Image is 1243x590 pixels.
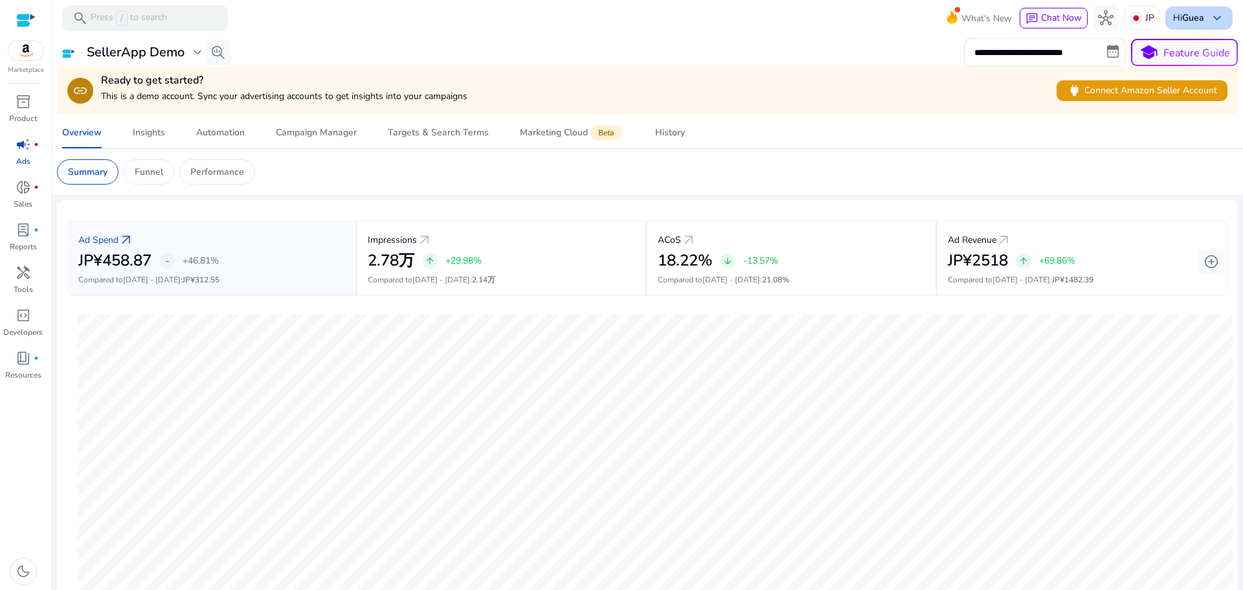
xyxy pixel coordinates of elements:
a: arrow_outward [996,233,1012,248]
span: power [1067,83,1082,98]
span: JP¥1482.39 [1052,275,1093,285]
div: History [655,128,685,137]
div: Automation [196,128,245,137]
span: Beta [590,125,621,141]
span: keyboard_arrow_down [1209,10,1225,26]
span: 2.14万 [472,275,495,285]
span: hub [1098,10,1114,26]
p: ACoS [658,233,681,247]
h2: JP¥2518 [948,251,1008,270]
h2: JP¥458.87 [78,251,151,270]
p: Press to search [91,11,167,25]
button: hub [1093,5,1119,31]
p: Funnel [135,165,163,179]
div: Campaign Manager [276,128,357,137]
span: Chat Now [1041,12,1082,24]
p: Performance [190,165,244,179]
span: [DATE] - [DATE] [702,275,760,285]
span: [DATE] - [DATE] [123,275,181,285]
p: Ads [16,155,30,167]
h3: SellerApp Demo [87,45,185,60]
div: Overview [62,128,102,137]
p: Sales [14,198,32,210]
p: Compared to : [78,274,345,286]
p: Impressions [368,233,417,247]
img: jp.svg [1130,12,1143,25]
span: 21.08% [762,275,789,285]
span: dark_mode [16,563,31,579]
span: inventory_2 [16,94,31,109]
img: amazon.svg [8,41,43,60]
button: add_circle [1198,249,1224,275]
p: Compared to : [658,274,925,286]
p: This is a demo account. Sync your advertising accounts to get insights into your campaigns [101,89,467,103]
p: Resources [5,369,41,381]
p: Tools [14,284,33,295]
span: - [165,253,170,269]
h4: Ready to get started? [101,74,467,87]
div: Insights [133,128,165,137]
span: expand_more [190,45,205,60]
p: Product [9,113,37,124]
button: schoolFeature Guide [1131,39,1238,66]
b: Guea [1182,12,1204,24]
span: donut_small [16,179,31,195]
span: book_4 [16,350,31,366]
span: search_insights [210,45,226,60]
p: Developers [3,326,43,338]
span: code_blocks [16,308,31,323]
span: add_circle [1204,254,1219,269]
p: Feature Guide [1163,45,1230,61]
a: arrow_outward [681,233,697,248]
h2: 2.78万 [368,251,414,270]
h2: 18.22% [658,251,712,270]
span: Connect Amazon Seller Account [1067,83,1217,98]
span: campaign [16,137,31,152]
span: / [116,11,128,25]
button: powerConnect Amazon Seller Account [1057,80,1227,101]
span: handyman [16,265,31,280]
span: search [73,10,88,26]
span: [DATE] - [DATE] [412,275,470,285]
span: fiber_manual_record [34,227,39,233]
a: arrow_outward [118,233,134,248]
p: Hi [1173,14,1204,23]
span: What's New [961,7,1012,30]
span: fiber_manual_record [34,142,39,147]
p: JP [1145,6,1154,29]
p: +46.81% [183,256,219,266]
span: fiber_manual_record [34,356,39,361]
a: arrow_outward [417,233,432,248]
span: arrow_upward [1018,256,1029,266]
span: lab_profile [16,222,31,238]
span: JP¥312.55 [183,275,219,285]
button: search_insights [205,40,231,65]
div: Marketing Cloud [520,128,624,138]
p: Compared to : [368,274,635,286]
p: -13.57% [743,256,778,266]
span: fiber_manual_record [34,185,39,190]
div: Targets & Search Terms [388,128,489,137]
p: +69.86% [1039,256,1075,266]
span: school [1139,43,1158,62]
p: Marketplace [8,65,44,75]
span: [DATE] - [DATE] [992,275,1050,285]
span: chat [1025,12,1038,25]
p: Ad Spend [78,233,118,247]
p: Compared to : [948,274,1216,286]
span: link [73,83,88,98]
span: arrow_downward [722,256,733,266]
p: Summary [68,165,107,179]
span: arrow_upward [425,256,435,266]
button: chatChat Now [1020,8,1088,28]
p: Reports [10,241,37,253]
p: Ad Revenue [948,233,996,247]
p: +29.98% [445,256,482,266]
